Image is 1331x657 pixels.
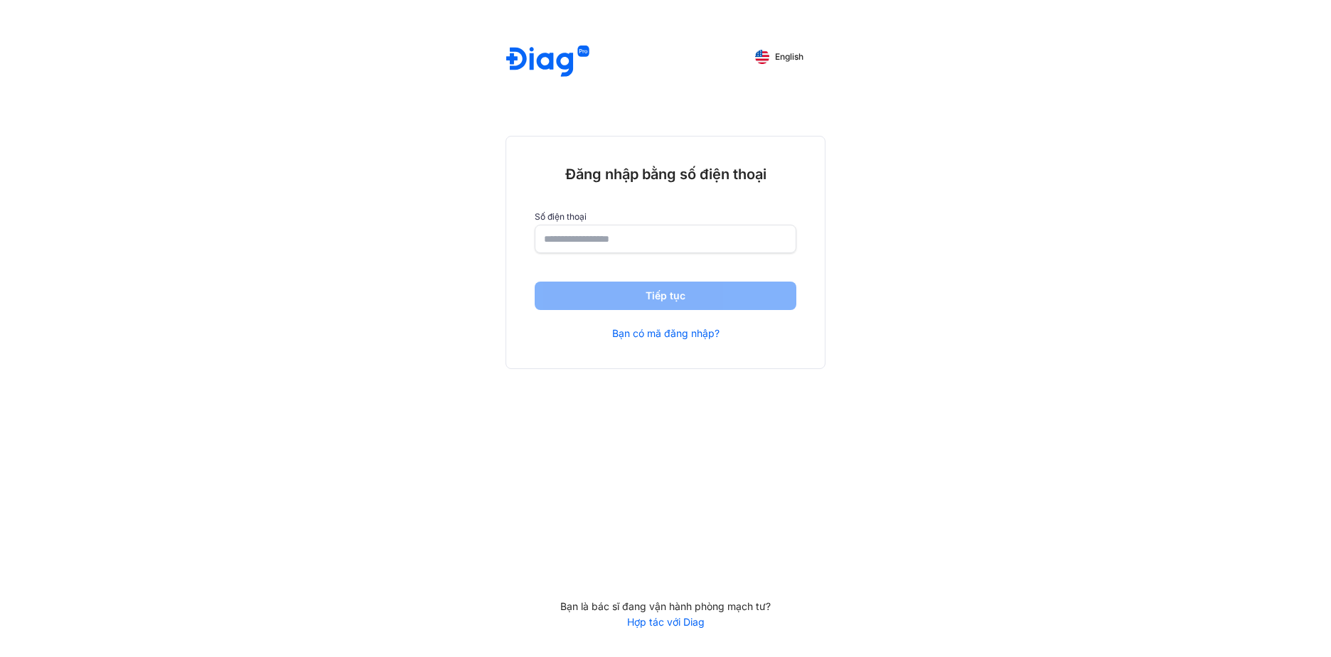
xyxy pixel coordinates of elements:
[535,212,796,222] label: Số điện thoại
[612,327,720,340] a: Bạn có mã đăng nhập?
[506,600,825,613] div: Bạn là bác sĩ đang vận hành phòng mạch tư?
[506,616,825,629] a: Hợp tác với Diag
[775,52,803,62] span: English
[745,46,813,68] button: English
[506,46,589,79] img: logo
[535,282,796,310] button: Tiếp tục
[755,50,769,64] img: English
[535,165,796,183] div: Đăng nhập bằng số điện thoại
